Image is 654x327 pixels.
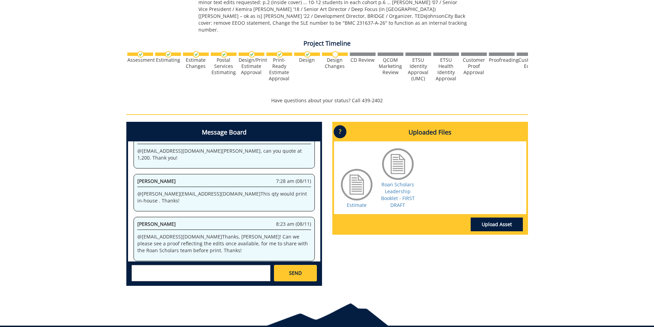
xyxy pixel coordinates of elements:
div: ETSU Health Identity Approval [433,57,459,82]
img: checkmark [249,51,255,58]
img: checkmark [221,51,227,58]
img: checkmark [304,51,311,58]
a: SEND [274,265,317,281]
div: QCOM Marketing Review [378,57,403,75]
div: Customer Edits [517,57,542,69]
div: ETSU Identity Approval (UMC) [405,57,431,82]
span: SEND [289,270,302,277]
p: @ [EMAIL_ADDRESS][DOMAIN_NAME] Thanks, [PERSON_NAME]! Can we please see a proof reflecting the ed... [137,233,311,254]
div: Design/Print Estimate Approval [239,57,264,75]
h4: Message Board [128,124,320,141]
div: Customer Proof Approval [461,57,487,75]
h4: Project Timeline [126,40,528,47]
img: no [332,51,339,58]
p: Have questions about your status? Call 439-2402 [126,97,528,104]
div: CD Review [350,57,376,63]
span: 8:23 am (08/11) [276,221,311,227]
div: Design Changes [322,57,348,69]
div: Proofreading [489,57,515,63]
span: [PERSON_NAME] [137,178,176,184]
textarea: messageToSend [131,265,271,281]
div: Postal Services Estimating [211,57,237,75]
div: Design [294,57,320,63]
span: 7:28 am (08/11) [276,178,311,185]
p: @ [PERSON_NAME][EMAIL_ADDRESS][DOMAIN_NAME] This qty would print in-house . Thanks! [137,190,311,204]
div: Estimate Changes [183,57,209,69]
h4: Uploaded Files [334,124,526,141]
p: ? [334,125,346,138]
img: checkmark [137,51,144,58]
div: Estimating [155,57,181,63]
img: checkmark [276,51,283,58]
div: Print-Ready Estimate Approval [266,57,292,82]
div: Assessment [127,57,153,63]
a: Upload Asset [471,218,523,231]
a: Estimate [347,202,367,208]
p: @ [EMAIL_ADDRESS][DOMAIN_NAME] [PERSON_NAME], can you quote at 1,200. Thank you! [137,148,311,161]
img: checkmark [165,51,172,58]
a: Roan Scholars Leadership Booklet - FIRST DRAFT [381,181,415,208]
img: checkmark [193,51,199,58]
span: [PERSON_NAME] [137,221,176,227]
